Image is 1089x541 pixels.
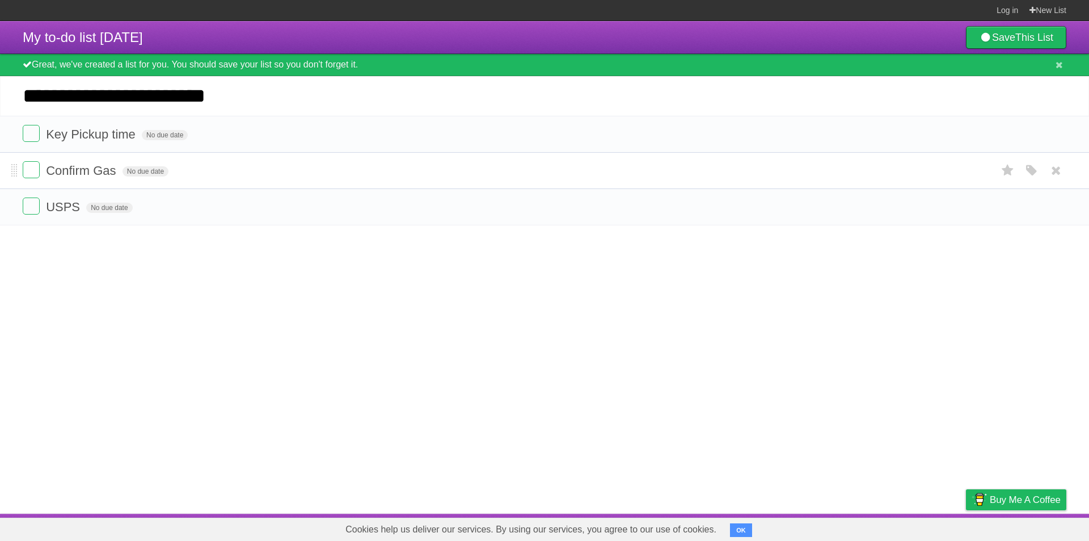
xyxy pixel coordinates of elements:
[23,30,143,45] span: My to-do list [DATE]
[23,161,40,178] label: Done
[46,127,138,141] span: Key Pickup time
[142,130,188,140] span: No due date
[995,517,1066,538] a: Suggest a feature
[951,517,981,538] a: Privacy
[730,523,752,537] button: OK
[997,161,1019,180] label: Star task
[46,163,119,178] span: Confirm Gas
[990,490,1061,510] span: Buy me a coffee
[334,518,728,541] span: Cookies help us deliver our services. By using our services, you agree to our use of cookies.
[1015,32,1053,43] b: This List
[46,200,83,214] span: USPS
[86,203,132,213] span: No due date
[23,198,40,215] label: Done
[972,490,987,509] img: Buy me a coffee
[815,517,839,538] a: About
[966,489,1066,510] a: Buy me a coffee
[852,517,898,538] a: Developers
[966,26,1066,49] a: SaveThis List
[23,125,40,142] label: Done
[123,166,168,177] span: No due date
[913,517,938,538] a: Terms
